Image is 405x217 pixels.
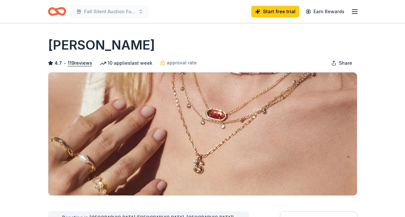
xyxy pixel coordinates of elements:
[84,8,136,15] span: Fall Silent Auction Fundraiser
[100,59,152,67] div: 10 applies last week
[54,59,62,67] span: 4.7
[302,6,348,17] a: Earn Rewards
[339,59,352,67] span: Share
[251,6,299,17] a: Start free trial
[63,61,66,66] span: •
[68,59,92,67] button: 119reviews
[160,59,197,67] a: approval rate
[167,59,197,67] span: approval rate
[48,4,66,19] a: Home
[48,72,357,195] img: Image for Kendra Scott
[326,57,357,70] button: Share
[71,5,149,18] button: Fall Silent Auction Fundraiser
[48,36,155,54] h1: [PERSON_NAME]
